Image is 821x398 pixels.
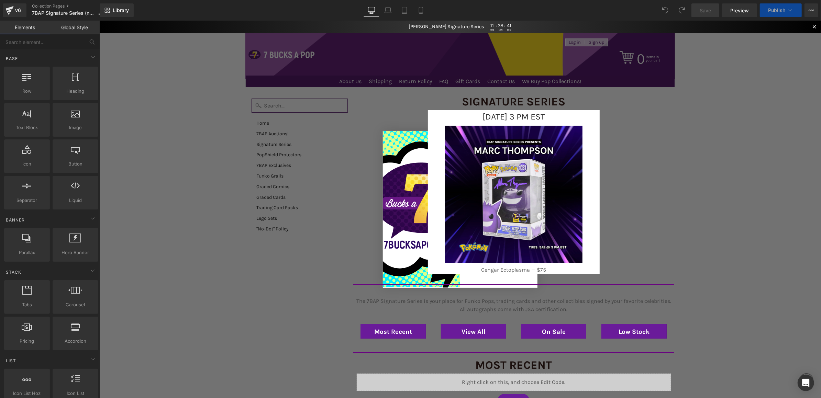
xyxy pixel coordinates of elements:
[363,3,380,17] a: Desktop
[32,10,95,16] span: 7BAP Signature Series (new)
[760,3,802,17] button: Publish
[396,1,398,9] span: :
[55,197,96,204] span: Liquid
[362,307,386,315] span: View All
[700,7,711,14] span: Save
[398,9,404,10] span: MIN
[55,301,96,308] span: Carousel
[259,336,570,353] h1: Most Recent
[6,88,48,95] span: Row
[730,7,749,14] span: Preview
[55,249,96,256] span: Hero Banner
[712,3,718,9] a: Close
[55,390,96,397] span: Icon List
[658,3,672,17] button: Undo
[405,1,406,9] span: :
[6,390,48,397] span: Icon List Hoz
[254,276,575,293] p: The 7BAP Signature Series is your place for Funko Pops, trading cards and other collectibles sign...
[443,307,466,315] span: On Sale
[389,1,396,9] span: 11
[5,269,22,275] span: Stack
[406,376,423,382] span: View All
[768,8,785,13] span: Publish
[798,375,814,391] div: Open Intercom Messenger
[675,3,689,17] button: Redo
[6,160,48,168] span: Icon
[3,3,26,17] a: v6
[398,1,404,9] span: 28
[55,88,96,95] span: Heading
[6,249,48,256] span: Parallax
[502,303,567,318] a: Low Stock
[113,7,129,13] span: Library
[254,72,575,90] h1: Signature Series
[389,9,396,10] span: HRS
[50,21,100,34] a: Global Style
[309,2,385,10] span: [PERSON_NAME] Signature Series
[14,6,22,15] div: v6
[261,303,326,318] a: Most Recent
[275,307,313,315] span: Most Recent
[329,245,500,253] p: Gengar Ectoplasma — $75
[5,55,19,62] span: Base
[407,9,413,10] span: SEC
[55,160,96,168] span: Button
[32,3,108,9] a: Collection Pages
[399,374,430,385] a: View All
[383,91,446,101] span: [DATE] 3 PM EST
[5,217,25,223] span: Banner
[413,3,429,17] a: Mobile
[6,338,48,345] span: Pricing
[519,307,550,315] span: Low Stock
[6,301,48,308] span: Tabs
[5,357,17,364] span: List
[342,303,407,318] a: View All
[805,3,818,17] button: More
[55,338,96,345] span: Accordion
[396,3,413,17] a: Tablet
[407,1,413,9] span: 41
[6,197,48,204] span: Separator
[722,3,757,17] a: Preview
[100,3,134,17] a: New Library
[55,124,96,131] span: Image
[422,303,487,318] a: On Sale
[380,3,396,17] a: Laptop
[6,124,48,131] span: Text Block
